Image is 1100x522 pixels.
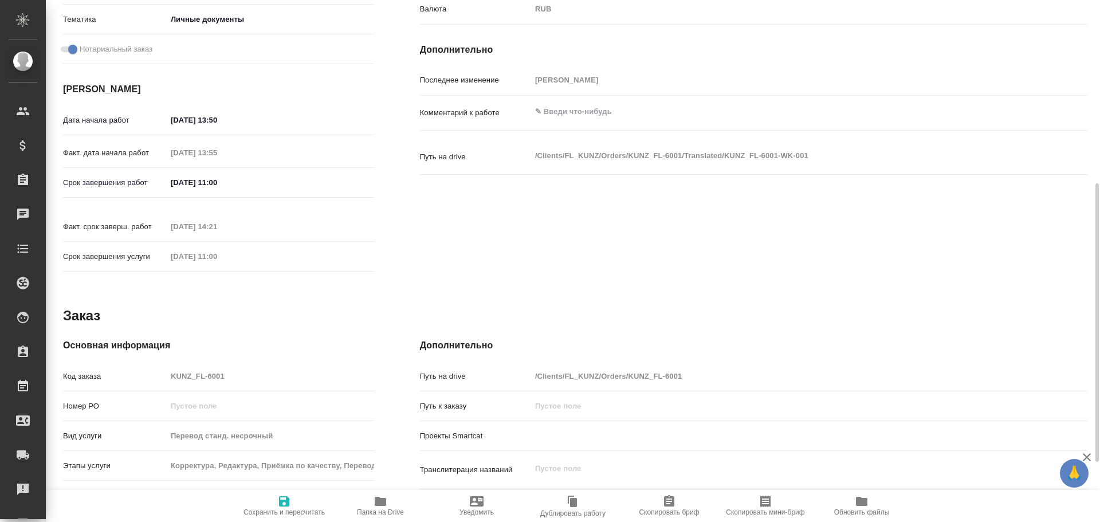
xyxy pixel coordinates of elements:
p: Срок завершения работ [63,177,167,189]
button: Дублировать работу [525,490,621,522]
input: Пустое поле [531,398,1032,414]
span: Дублировать работу [540,509,606,517]
p: Транслитерация названий [420,464,531,476]
span: Папка на Drive [357,508,404,516]
p: Валюта [420,3,531,15]
button: Уведомить [429,490,525,522]
p: Факт. срок заверш. работ [63,221,167,233]
span: Скопировать бриф [639,508,699,516]
span: Скопировать мини-бриф [726,508,804,516]
p: Тематика [63,14,167,25]
input: Пустое поле [531,368,1032,384]
h2: Заказ [63,307,100,325]
input: Пустое поле [167,457,374,474]
button: Папка на Drive [332,490,429,522]
button: 🙏 [1060,459,1089,488]
span: Обновить файлы [834,508,890,516]
button: Скопировать мини-бриф [717,490,814,522]
input: Пустое поле [167,427,374,444]
button: Скопировать бриф [621,490,717,522]
textarea: /Clients/FL_KUNZ/Orders/KUNZ_FL-6001/Translated/KUNZ_FL-6001-WK-001 [531,146,1032,166]
h4: Основная информация [63,339,374,352]
p: Код заказа [63,371,167,382]
p: Последнее изменение [420,74,531,86]
p: Путь на drive [420,371,531,382]
input: Пустое поле [167,144,267,161]
span: Нотариальный заказ [80,44,152,55]
p: Номер РО [63,401,167,412]
input: Пустое поле [531,72,1032,88]
span: Уведомить [459,508,494,516]
span: Сохранить и пересчитать [243,508,325,516]
p: Этапы услуги [63,460,167,472]
input: ✎ Введи что-нибудь [167,112,267,128]
h4: Дополнительно [420,43,1087,57]
span: 🙏 [1064,461,1084,485]
h4: [PERSON_NAME] [63,83,374,96]
p: Срок завершения услуги [63,251,167,262]
input: Пустое поле [167,218,267,235]
p: Путь к заказу [420,401,531,412]
p: Путь на drive [420,151,531,163]
input: ✎ Введи что-нибудь [167,174,267,191]
button: Обновить файлы [814,490,910,522]
p: Комментарий к работе [420,107,531,119]
input: Пустое поле [167,398,374,414]
div: Личные документы [167,10,374,29]
p: Факт. дата начала работ [63,147,167,159]
p: Проекты Smartcat [420,430,531,442]
input: Пустое поле [167,368,374,384]
button: Сохранить и пересчитать [236,490,332,522]
p: Дата начала работ [63,115,167,126]
h4: Дополнительно [420,339,1087,352]
p: Вид услуги [63,430,167,442]
input: Пустое поле [167,248,267,265]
